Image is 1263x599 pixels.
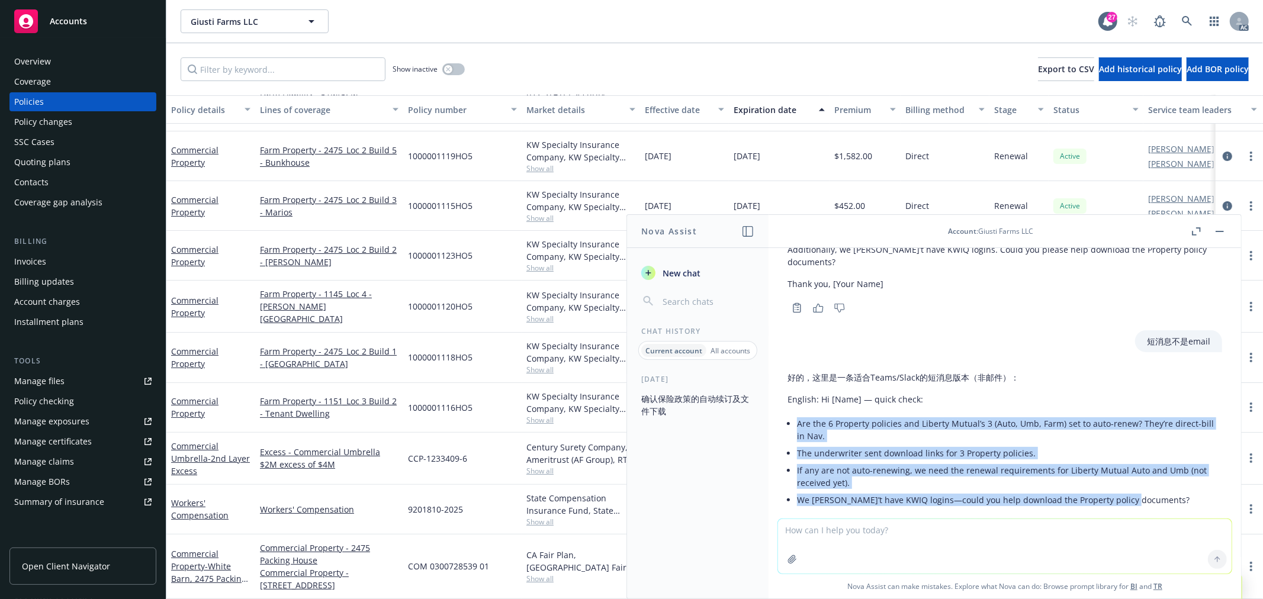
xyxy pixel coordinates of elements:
a: Farm Property - 2475_Loc 2 Build 5 - Bunkhouse [260,144,398,169]
div: [DATE] [627,374,769,384]
p: 短消息不是email [1147,335,1210,347]
div: Policy number [408,104,504,116]
div: Overview [14,52,51,71]
span: Show all [526,163,635,173]
div: : Giusti Farms LLC [948,226,1033,236]
a: [PERSON_NAME] [1148,207,1214,220]
a: Report a Bug [1148,9,1172,33]
a: Farm Property - 2475_Loc 2 Build 2 - [PERSON_NAME] [260,243,398,268]
button: Lines of coverage [255,95,403,124]
span: Add BOR policy [1187,63,1249,75]
p: Additionally, we [PERSON_NAME]’t have KWIQ logins. Could you please help download the Property po... [788,243,1222,268]
a: Accounts [9,5,156,38]
span: 1000001115HO5 [408,199,473,212]
li: We [PERSON_NAME]’t have KWIQ logins—could you help download the Property policy documents? [797,491,1222,508]
a: more [1244,451,1258,465]
a: Commercial Property [171,244,218,268]
a: Coverage gap analysis [9,193,156,212]
a: Coverage [9,72,156,91]
a: more [1244,299,1258,314]
a: Excess - Commercial Umbrella $2M excess of $4M [260,446,398,471]
span: Show all [526,415,635,425]
button: Market details [522,95,640,124]
a: Commercial Property - 2475 Packing House [260,542,398,566]
span: Show all [526,466,635,476]
p: English: Hi [Name] — quick check: [788,393,1222,405]
div: Service team leaders [1148,104,1244,116]
a: more [1244,149,1258,163]
div: Manage exposures [14,412,89,431]
div: Tools [9,355,156,367]
div: 27 [1107,12,1117,22]
a: Farm Property - 1151_Loc 3 Build 2 - Tenant Dwelling [260,395,398,420]
span: Show all [526,263,635,273]
span: Direct [905,150,929,162]
span: 1000001120HO5 [408,300,473,313]
button: Expiration date [729,95,830,124]
span: Show all [526,574,635,584]
span: [DATE] [734,150,760,162]
div: Chat History [627,326,769,336]
button: Status [1049,95,1143,124]
a: Overview [9,52,156,71]
div: Manage certificates [14,432,92,451]
a: Manage BORs [9,472,156,491]
span: $1,582.00 [834,150,872,162]
span: New chat [660,267,700,279]
a: BI [1130,581,1137,591]
div: Policy changes [14,112,72,131]
a: Manage certificates [9,432,156,451]
span: Giusti Farms LLC [191,15,293,28]
span: Manage exposures [9,412,156,431]
div: KW Specialty Insurance Company, KW Specialty Insurance Company, One80 Intermediaries [526,188,635,213]
a: Commercial Property - [STREET_ADDRESS] [260,566,398,591]
div: KW Specialty Insurance Company, KW Specialty Insurance Company, One80 Intermediaries [526,390,635,415]
span: Active [1058,201,1082,211]
div: Account charges [14,292,80,311]
span: Direct [905,199,929,212]
div: Manage claims [14,452,74,471]
div: Premium [834,104,883,116]
span: Accounts [50,17,87,26]
input: Search chats [660,293,754,310]
a: Search [1175,9,1199,33]
span: Show all [526,517,635,527]
div: State Compensation Insurance Fund, State Compensation Insurance Fund (SCIF) [526,492,635,517]
a: Commercial Property [171,548,246,597]
a: Farm Property - 2475_Loc 2 Build 1 - [GEOGRAPHIC_DATA] [260,345,398,370]
div: Status [1053,104,1126,116]
a: Commercial Property [171,194,218,218]
a: more [1244,502,1258,516]
div: Policy checking [14,392,74,411]
a: Farm Property - 1145_Loc 4 - [PERSON_NAME][GEOGRAPHIC_DATA] [260,288,398,325]
a: circleInformation [1220,199,1235,213]
a: Switch app [1203,9,1226,33]
div: Manage BORs [14,472,70,491]
button: Add BOR policy [1187,57,1249,81]
h1: Nova Assist [641,225,697,237]
a: Manage files [9,372,156,391]
span: Show all [526,365,635,375]
p: All accounts [711,346,750,356]
span: Show all [526,213,635,223]
div: KW Specialty Insurance Company, KW Specialty Insurance Company, One80 Intermediaries [526,289,635,314]
span: [DATE] [645,150,671,162]
span: 9201810-2025 [408,503,463,516]
a: TR [1153,581,1162,591]
a: [PERSON_NAME] [1148,143,1214,155]
div: Expiration date [734,104,812,116]
a: Manage claims [9,452,156,471]
div: Effective date [645,104,711,116]
button: Export to CSV [1038,57,1094,81]
span: Account [948,226,976,236]
div: Coverage gap analysis [14,193,102,212]
div: Policies [14,92,44,111]
a: Installment plans [9,313,156,331]
span: Nova Assist can make mistakes. Explore what Nova can do: Browse prompt library for and [773,574,1236,598]
span: 1000001119HO5 [408,150,473,162]
div: Market details [526,104,622,116]
svg: Copy to clipboard [792,302,802,313]
a: Invoices [9,252,156,271]
span: COM 0300728539 01 [408,560,489,572]
span: Renewal [994,150,1028,162]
